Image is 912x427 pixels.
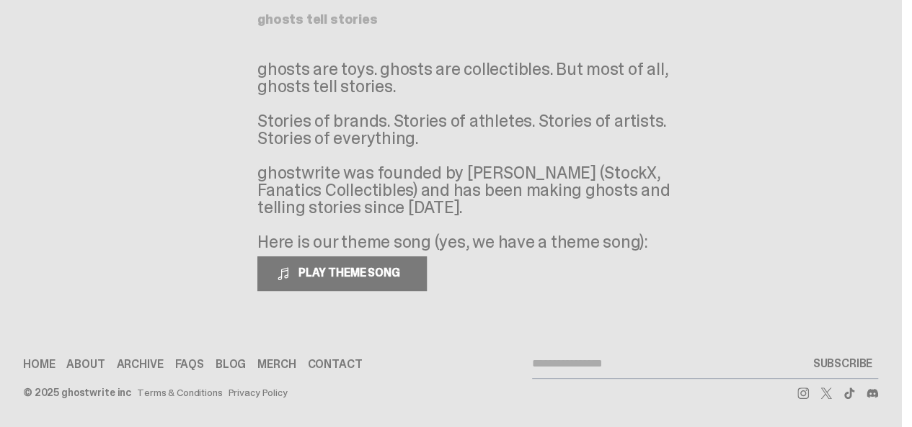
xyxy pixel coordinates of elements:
[66,359,105,370] a: About
[174,359,203,370] a: FAQs
[137,387,222,397] a: Terms & Conditions
[257,256,427,291] button: PLAY THEME SONG
[23,359,55,370] a: Home
[229,387,288,397] a: Privacy Policy
[307,359,362,370] a: Contact
[257,60,690,251] p: ghosts are toys. ghosts are collectibles. But most of all, ghosts tell stories. Stories of brands...
[293,265,409,280] span: PLAY THEME SONG
[117,359,164,370] a: Archive
[257,359,296,370] a: Merch
[23,387,131,397] div: © 2025 ghostwrite inc
[807,349,878,378] button: SUBSCRIBE
[257,13,644,26] h1: ghosts tell stories
[216,359,246,370] a: Blog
